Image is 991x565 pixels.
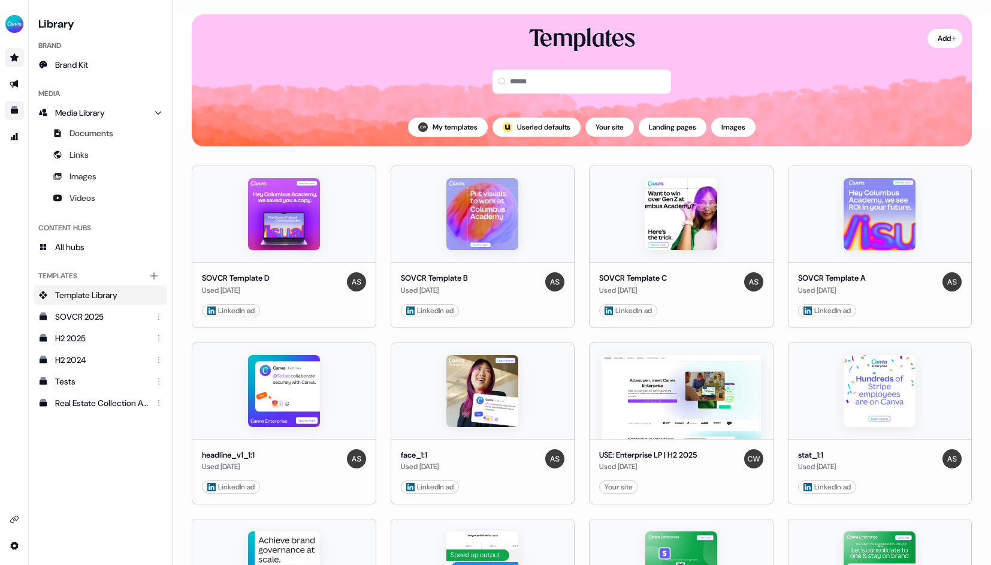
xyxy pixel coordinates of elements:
div: H2 2025 [55,332,148,344]
button: userled logo;Userled defaults [493,118,581,137]
div: Used [DATE] [798,461,836,473]
div: Used [DATE] [599,461,697,473]
div: Used [DATE] [401,284,468,296]
div: USE: Enterprise LP | H2 2025 [599,449,697,461]
div: Content Hubs [34,218,167,238]
button: My templates [408,118,488,137]
a: Images [34,167,167,186]
div: Tests [55,375,148,387]
a: Documents [34,124,167,143]
div: SOVCR Template B [401,272,468,284]
img: Anna [347,272,366,291]
button: stat_1:1stat_1:1Used [DATE]Anna LinkedIn ad [788,342,972,505]
a: Tests [34,372,167,391]
div: Templates [529,24,635,55]
div: Media [34,84,167,103]
a: Videos [34,188,167,208]
button: headline_v1_1:1headline_v1_1:1Used [DATE]Anna LinkedIn ad [192,342,376,505]
span: Images [70,170,96,182]
a: Go to integrations [5,510,24,529]
a: SOVCR 2025 [34,307,167,326]
div: Templates [34,266,167,285]
a: Brand Kit [34,55,167,74]
span: All hubs [55,241,84,253]
img: Anna [744,272,763,291]
button: Your site [585,118,634,137]
img: userled logo [503,122,512,132]
a: Media Library [34,103,167,122]
img: Anna [942,272,962,291]
div: Used [DATE] [798,284,866,296]
div: LinkedIn ad [406,305,454,317]
span: Template Library [55,289,117,301]
button: Images [711,118,756,137]
div: Used [DATE] [202,461,255,473]
div: LinkedIn ad [605,305,652,317]
button: SOVCR Template ASOVCR Template AUsed [DATE]Anna LinkedIn ad [788,166,972,328]
img: SOVCR Template B [446,178,518,250]
img: Anna [545,449,564,468]
a: H2 2024 [34,350,167,369]
button: face_1:1face_1:1Used [DATE]Anna LinkedIn ad [391,342,575,505]
img: Anna [545,272,564,291]
h3: Library [34,14,167,31]
img: Charlie [744,449,763,468]
button: Add [927,29,962,48]
img: face_1:1 [446,355,518,427]
span: Documents [70,127,113,139]
span: Links [70,149,89,161]
div: Brand [34,36,167,55]
span: Media Library [55,107,105,119]
a: All hubs [34,238,167,257]
div: Used [DATE] [401,461,439,473]
div: SOVCR 2025 [55,311,148,323]
a: Go to prospects [5,48,24,67]
a: Real Estate Collection ABM 1:1 [34,393,167,413]
div: H2 2024 [55,354,148,366]
div: face_1:1 [401,449,439,461]
img: Charlie [418,122,428,132]
div: stat_1:1 [798,449,836,461]
span: Brand Kit [55,59,88,71]
span: Videos [70,192,95,204]
img: headline_v1_1:1 [248,355,320,427]
img: USE: Enterprise LP | H2 2025 [602,355,761,439]
a: H2 2025 [34,329,167,348]
a: Template Library [34,285,167,305]
button: USE: Enterprise LP | H2 2025USE: Enterprise LP | H2 2025Used [DATE]CharlieYour site [589,342,774,505]
a: Go to templates [5,101,24,120]
div: headline_v1_1:1 [202,449,255,461]
div: Used [DATE] [202,284,270,296]
div: Real Estate Collection ABM 1:1 [55,397,148,409]
div: LinkedIn ad [406,481,454,493]
div: SOVCR Template C [599,272,667,284]
a: Go to integrations [5,536,24,555]
img: SOVCR Template A [844,178,916,250]
a: Go to attribution [5,127,24,146]
img: SOVCR Template C [645,178,717,250]
div: LinkedIn ad [207,305,255,317]
button: SOVCR Template CSOVCR Template CUsed [DATE]Anna LinkedIn ad [589,166,774,328]
div: LinkedIn ad [803,481,851,493]
button: SOVCR Template BSOVCR Template BUsed [DATE]Anna LinkedIn ad [391,166,575,328]
div: LinkedIn ad [803,305,851,317]
div: Used [DATE] [599,284,667,296]
div: LinkedIn ad [207,481,255,493]
img: Anna [347,449,366,468]
div: SOVCR Template A [798,272,866,284]
img: Anna [942,449,962,468]
div: SOVCR Template D [202,272,270,284]
div: ; [503,122,512,132]
div: Your site [605,481,633,493]
button: Landing pages [639,118,706,137]
button: SOVCR Template DSOVCR Template DUsed [DATE]Anna LinkedIn ad [192,166,376,328]
a: Go to outbound experience [5,74,24,94]
img: stat_1:1 [844,355,916,427]
img: SOVCR Template D [248,178,320,250]
a: Links [34,145,167,164]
